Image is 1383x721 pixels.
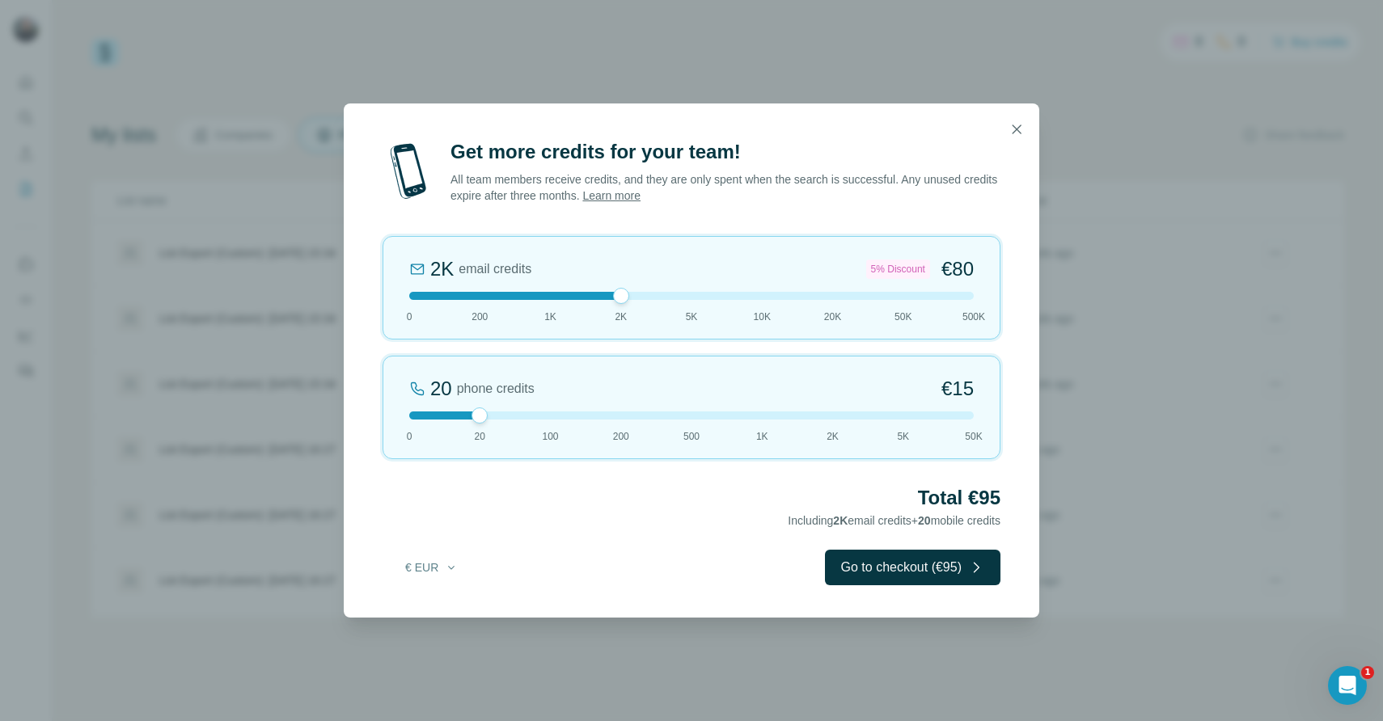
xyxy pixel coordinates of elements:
span: 500K [962,310,985,324]
span: 2K [827,429,839,444]
span: 0 [407,429,412,444]
span: 200 [613,429,629,444]
span: 50K [965,429,982,444]
div: 2K [430,256,454,282]
div: 5% Discount [866,259,930,279]
span: 5K [897,429,909,444]
span: 50K [895,310,911,324]
span: 100 [542,429,558,444]
span: email credits [459,259,531,279]
span: 20 [475,429,485,444]
span: €80 [941,256,974,282]
span: 1 [1361,666,1374,679]
span: 5K [686,310,698,324]
p: All team members receive credits, and they are only spent when the search is successful. Any unus... [450,171,1000,204]
a: Learn more [582,189,641,202]
span: 10K [754,310,771,324]
span: 20K [824,310,841,324]
span: phone credits [457,379,535,398]
span: 1K [544,310,556,324]
button: € EUR [394,553,469,582]
span: €15 [941,376,974,402]
span: Including email credits + mobile credits [788,514,1000,527]
span: 2K [615,310,627,324]
img: mobile-phone [383,139,434,204]
div: 20 [430,376,452,402]
iframe: Intercom live chat [1328,666,1367,705]
span: 200 [472,310,488,324]
h2: Total €95 [383,485,1000,511]
span: 500 [683,429,700,444]
span: 20 [918,514,931,527]
span: 0 [407,310,412,324]
span: 2K [833,514,848,527]
span: 1K [756,429,768,444]
button: Go to checkout (€95) [825,550,1000,585]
